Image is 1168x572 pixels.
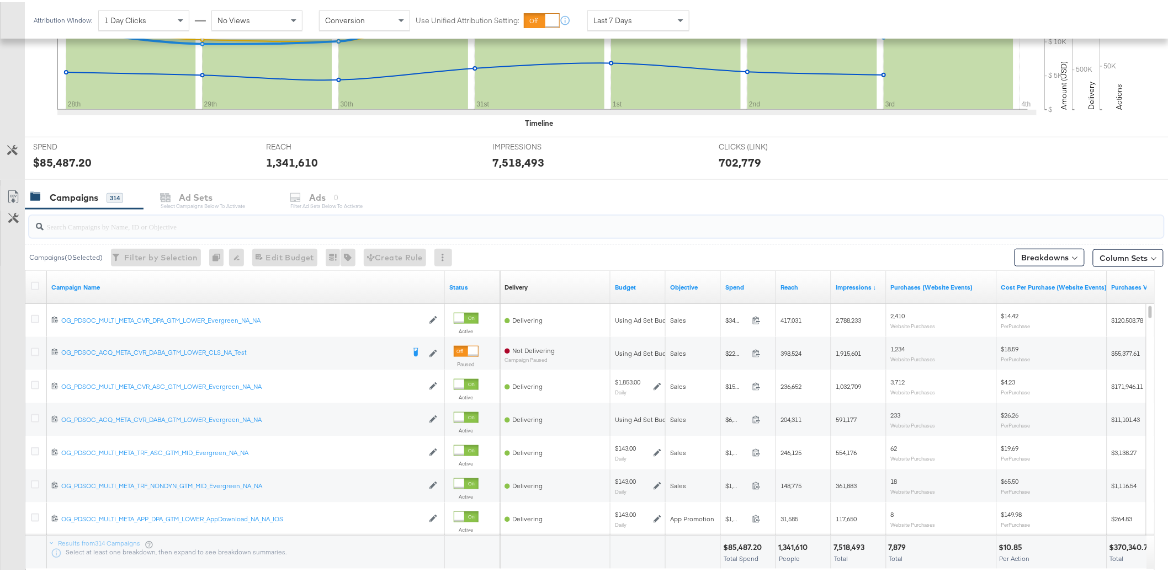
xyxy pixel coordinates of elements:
[505,281,528,290] a: Reflects the ability of your Ad Campaign to achieve delivery based on ad states, schedule and bud...
[725,479,748,488] span: $1,179.01
[615,519,627,526] sub: Daily
[781,347,801,355] span: 398,524
[33,14,93,22] div: Attribution Window:
[512,512,543,521] span: Delivering
[512,314,543,322] span: Delivering
[593,13,632,23] span: Last 7 Days
[1093,247,1164,265] button: Column Sets
[492,140,575,150] span: IMPRESSIONS
[889,540,910,550] div: 7,879
[61,512,423,521] div: OG_PDSOC_MULTI_META_APP_DPA_GTM_LOWER_AppDownload_NA_NA_IOS
[61,413,423,423] a: OG_PDSOC_ACQ_META_CVR_DABA_GTM_LOWER_Evergreen_NA_NA
[1001,376,1016,384] span: $4.23
[725,413,748,421] span: $6,118.60
[1114,82,1124,108] text: Actions
[891,420,936,426] sub: Website Purchases
[719,140,801,150] span: CLICKS (LINK)
[1001,486,1031,493] sub: Per Purchase
[512,380,543,388] span: Delivering
[1001,281,1107,290] a: The average cost for each purchase tracked by your Custom Audience pixel on your website after pe...
[891,387,936,393] sub: Website Purchases
[61,446,423,456] a: OG_PDSOC_MULTI_META_TRF_ASC_GTM_MID_Evergreen_NA_NA
[781,380,801,388] span: 236,652
[836,380,861,388] span: 1,032,709
[891,309,905,318] span: 2,410
[781,512,798,521] span: 31,585
[29,250,103,260] div: Campaigns ( 0 Selected)
[454,392,479,399] label: Active
[61,346,404,355] div: OG_PDSOC_ACQ_META_CVR_DABA_GTM_LOWER_CLS_NA_Test
[670,281,716,290] a: Your campaign's objective.
[891,442,898,450] span: 62
[999,540,1026,550] div: $10.85
[615,508,636,517] div: $143.00
[670,380,686,388] span: Sales
[891,354,936,360] sub: Website Purchases
[454,359,479,366] label: Paused
[61,346,404,357] a: OG_PDSOC_ACQ_META_CVR_DABA_GTM_LOWER_CLS_NA_Test
[891,486,936,493] sub: Website Purchases
[725,446,748,455] span: $1,220.83
[61,314,423,323] a: OG_PDSOC_MULTI_META_CVR_DPA_GTM_LOWER_Evergreen_NA_NA
[61,380,423,389] a: OG_PDSOC_MULTI_META_CVR_ASC_GTM_LOWER_Evergreen_NA_NA
[454,325,479,333] label: Active
[1112,479,1137,488] span: $1,116.54
[44,209,1059,231] input: Search Campaigns by Name, ID or Objective
[50,189,98,202] div: Campaigns
[670,347,686,355] span: Sales
[449,281,496,290] a: Shows the current state of your Ad Campaign.
[836,413,857,421] span: 591,177
[1001,420,1031,426] sub: Per Purchase
[1110,553,1124,561] span: Total
[505,355,555,361] sub: Campaign Paused
[891,475,898,483] span: 18
[1001,354,1031,360] sub: Per Purchase
[725,347,748,355] span: $22,934.61
[454,491,479,498] label: Active
[779,553,800,561] span: People
[1001,475,1019,483] span: $65.50
[833,540,868,550] div: 7,518,493
[836,347,861,355] span: 1,915,601
[615,442,636,451] div: $143.00
[891,376,905,384] span: 3,712
[891,508,894,516] span: 8
[61,512,423,522] a: OG_PDSOC_MULTI_META_APP_DPA_GTM_LOWER_AppDownload_NA_NA_IOS
[1001,409,1019,417] span: $26.26
[1001,442,1019,450] span: $19.69
[61,380,423,389] div: OG_PDSOC_MULTI_META_CVR_ASC_GTM_LOWER_Evergreen_NA_NA
[891,453,936,459] sub: Website Purchases
[615,376,640,384] div: $1,853.00
[51,281,440,290] a: Your campaign name.
[1001,508,1022,516] span: $149.98
[104,13,146,23] span: 1 Day Clicks
[725,512,748,521] span: $1,199.80
[781,479,801,488] span: 148,775
[512,479,543,488] span: Delivering
[454,458,479,465] label: Active
[61,446,423,455] div: OG_PDSOC_MULTI_META_TRF_ASC_GTM_MID_Evergreen_NA_NA
[615,347,676,356] div: Using Ad Set Budget
[891,409,901,417] span: 233
[889,553,903,561] span: Total
[778,540,811,550] div: 1,341,610
[719,152,761,168] div: 702,779
[1001,320,1031,327] sub: Per Purchase
[454,524,479,531] label: Active
[107,191,123,201] div: 314
[1001,309,1019,318] span: $14.42
[1001,453,1031,459] sub: Per Purchase
[209,247,229,264] div: 0
[1112,314,1144,322] span: $120,508.78
[454,425,479,432] label: Active
[891,519,936,526] sub: Website Purchases
[836,512,857,521] span: 117,650
[1001,387,1031,393] sub: Per Purchase
[505,281,528,290] div: Delivery
[1112,347,1140,355] span: $55,377.61
[891,281,992,290] a: The number of times a purchase was made tracked by your Custom Audience pixel on your website aft...
[1112,380,1144,388] span: $171,946.11
[725,380,748,388] span: $15,697.21
[724,553,758,561] span: Total Spend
